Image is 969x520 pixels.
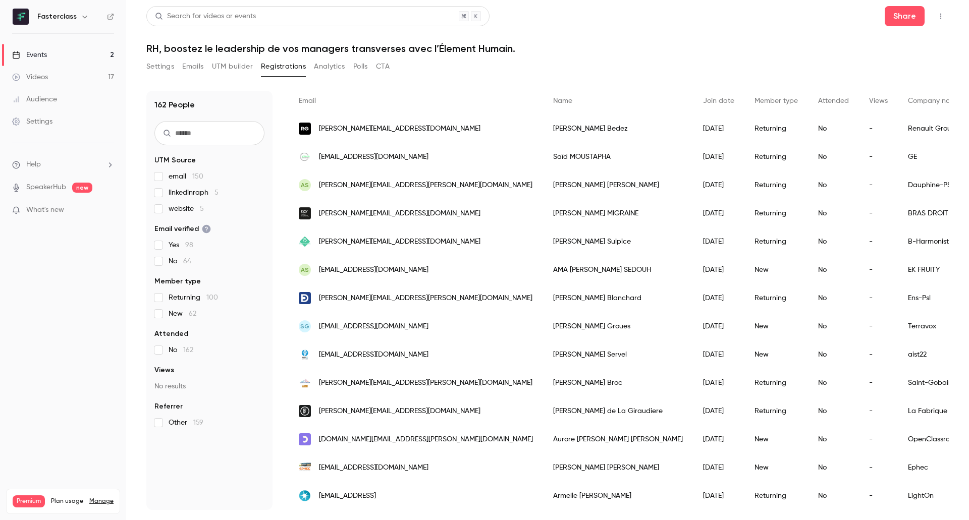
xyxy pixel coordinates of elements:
button: CTA [376,59,390,75]
span: [PERSON_NAME][EMAIL_ADDRESS][DOMAIN_NAME] [319,237,480,247]
div: [PERSON_NAME] [PERSON_NAME] [543,453,693,482]
img: Fasterclass [13,9,29,25]
span: [PERSON_NAME][EMAIL_ADDRESS][DOMAIN_NAME] [319,406,480,417]
img: aist22.fr [299,349,311,361]
span: 98 [185,242,193,249]
div: [PERSON_NAME] Servel [543,340,693,369]
button: Registrations [261,59,306,75]
button: Emails [182,59,203,75]
div: Aurore [PERSON_NAME] [PERSON_NAME] [543,425,693,453]
div: No [808,453,859,482]
span: [EMAIL_ADDRESS][DOMAIN_NAME] [319,350,428,360]
div: Settings [12,117,52,127]
span: 100 [206,294,218,301]
div: Returning [744,227,808,256]
div: No [808,369,859,397]
img: saint-gobain.com [299,377,311,389]
span: UTM Source [154,155,196,165]
div: Returning [744,397,808,425]
span: [EMAIL_ADDRESS] [319,491,376,501]
div: No [808,171,859,199]
span: Member type [755,97,798,104]
div: [PERSON_NAME] Bedez [543,114,693,143]
span: Plan usage [51,497,83,505]
div: Returning [744,143,808,171]
div: - [859,199,898,227]
span: [PERSON_NAME][EMAIL_ADDRESS][DOMAIN_NAME] [319,124,480,134]
div: [PERSON_NAME] Groues [543,312,693,340]
p: No results [154,381,264,391]
div: - [859,397,898,425]
div: Saïd MOUSTAPHA [543,143,693,171]
button: Share [885,6,925,26]
span: [PERSON_NAME][EMAIL_ADDRESS][DOMAIN_NAME] [319,208,480,219]
div: [PERSON_NAME] Broc [543,369,693,397]
div: - [859,312,898,340]
div: - [859,425,898,453]
div: New [744,312,808,340]
span: [EMAIL_ADDRESS][DOMAIN_NAME] [319,152,428,162]
img: openclassrooms.com [299,433,311,445]
span: Company name [908,97,960,104]
div: - [859,171,898,199]
div: New [744,453,808,482]
div: No [808,340,859,369]
span: 5 [214,189,219,196]
span: Attended [818,97,849,104]
img: renault.com [299,123,311,135]
div: No [808,114,859,143]
li: help-dropdown-opener [12,159,114,170]
section: facet-groups [154,155,264,428]
div: Videos [12,72,48,82]
div: [DATE] [693,227,744,256]
div: [PERSON_NAME] Sulpice [543,227,693,256]
span: What's new [26,205,64,215]
div: [DATE] [693,284,744,312]
div: [DATE] [693,256,744,284]
div: Returning [744,114,808,143]
div: [PERSON_NAME] de La Giraudiere [543,397,693,425]
span: [PERSON_NAME][EMAIL_ADDRESS][PERSON_NAME][DOMAIN_NAME] [319,293,532,304]
div: Returning [744,369,808,397]
div: [DATE] [693,482,744,510]
img: students.ephec.be [299,461,311,474]
span: Attended [154,329,188,339]
div: [DATE] [693,114,744,143]
span: Returning [169,293,218,303]
div: Audience [12,94,57,104]
div: No [808,143,859,171]
span: [DOMAIN_NAME][EMAIL_ADDRESS][PERSON_NAME][DOMAIN_NAME] [319,434,533,445]
a: SpeakerHub [26,182,66,193]
span: Other [169,418,203,428]
span: new [72,183,92,193]
img: brasdroitdesdirigeants.com [299,207,311,219]
span: Views [154,365,174,375]
div: [DATE] [693,143,744,171]
span: Email verified [154,224,211,234]
div: [DATE] [693,397,744,425]
span: Email [299,97,316,104]
span: Yes [169,240,193,250]
span: 159 [193,419,203,426]
span: 162 [183,346,193,354]
iframe: Noticeable Trigger [102,206,114,215]
div: [DATE] [693,369,744,397]
div: - [859,114,898,143]
div: [DATE] [693,453,744,482]
div: Returning [744,199,808,227]
button: Polls [353,59,368,75]
span: Member type [154,276,201,286]
span: [EMAIL_ADDRESS][DOMAIN_NAME] [319,463,428,473]
img: lighton.ai [299,490,311,502]
span: [EMAIL_ADDRESS][DOMAIN_NAME] [319,265,428,275]
div: No [808,227,859,256]
div: [PERSON_NAME] MIGRAINE [543,199,693,227]
span: No [169,345,193,355]
span: 62 [189,310,196,317]
span: website [169,204,204,214]
span: 5 [200,205,204,212]
div: [PERSON_NAME] [PERSON_NAME] [543,171,693,199]
span: No [169,256,191,266]
span: AS [301,265,309,274]
div: AMA [PERSON_NAME] SEDOUH [543,256,693,284]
